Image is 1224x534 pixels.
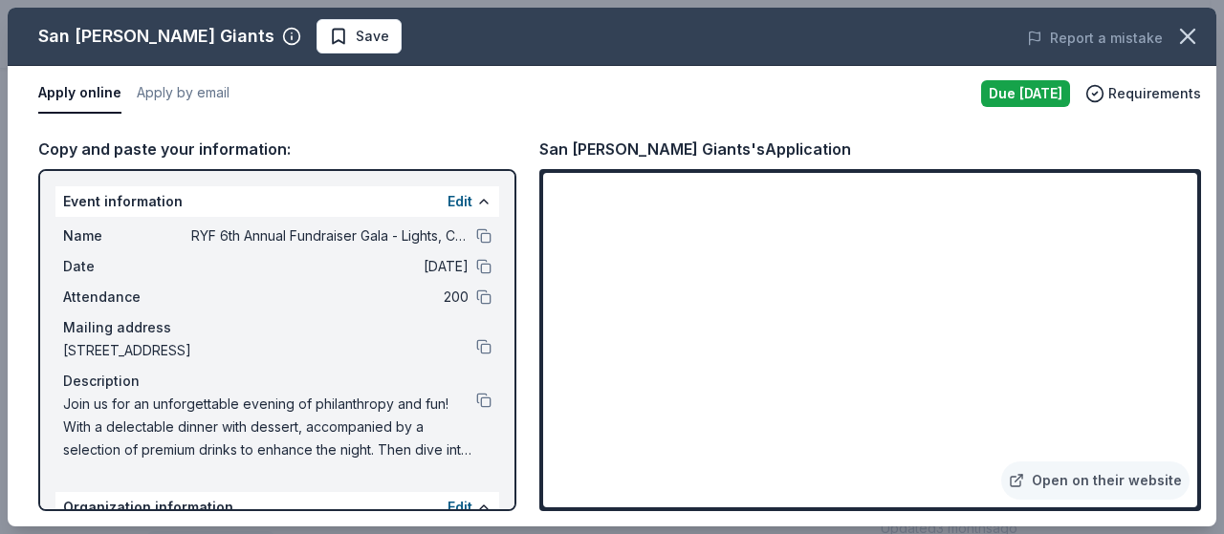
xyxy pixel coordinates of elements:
a: Open on their website [1001,461,1190,500]
button: Requirements [1085,82,1201,105]
button: Edit [448,496,472,519]
div: Organization information [55,492,499,523]
span: Name [63,224,191,247]
div: San [PERSON_NAME] Giants's Application [539,137,851,161]
span: [DATE] [191,255,469,278]
span: Requirements [1108,82,1201,105]
span: Attendance [63,286,191,309]
button: Edit [448,190,472,213]
span: Save [356,25,389,48]
button: Report a mistake [1027,27,1163,50]
div: Event information [55,186,499,217]
div: Mailing address [63,316,492,339]
div: Description [63,370,492,393]
span: RYF 6th Annual Fundraiser Gala - Lights, Camera, Auction! [191,224,469,247]
div: San [PERSON_NAME] Giants [38,21,274,52]
div: Due [DATE] [981,80,1070,107]
span: Join us for an unforgettable evening of philanthropy and fun! With a delectable dinner with desse... [63,393,476,461]
button: Save [317,19,402,53]
button: Apply by email [137,74,229,114]
div: Copy and paste your information: [38,137,516,161]
span: [STREET_ADDRESS] [63,339,476,362]
button: Apply online [38,74,121,114]
span: 200 [191,286,469,309]
span: Date [63,255,191,278]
